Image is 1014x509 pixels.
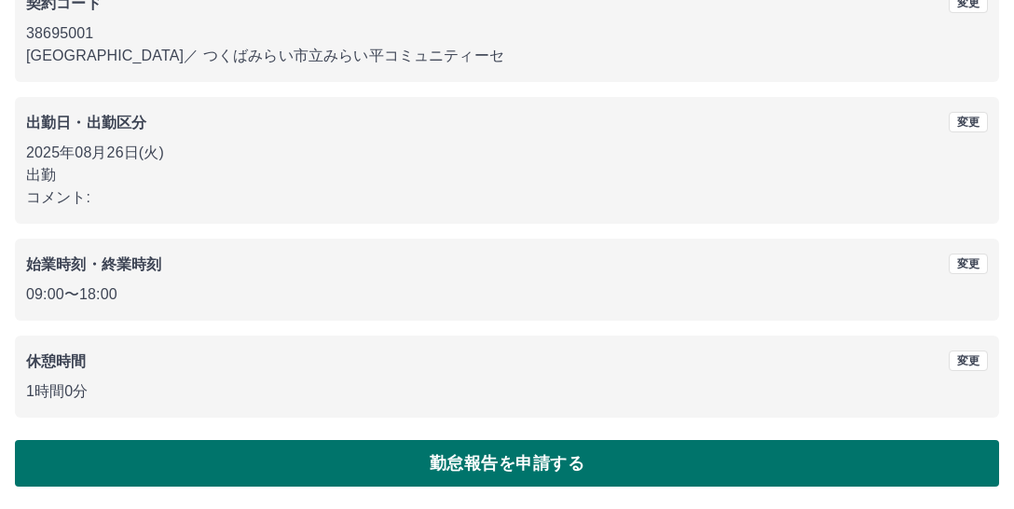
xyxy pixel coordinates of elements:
[26,256,161,272] b: 始業時刻・終業時刻
[15,440,999,487] button: 勤怠報告を申請する
[26,380,988,403] p: 1時間0分
[949,254,988,274] button: 変更
[26,22,988,45] p: 38695001
[26,115,146,131] b: 出勤日・出勤区分
[26,142,988,164] p: 2025年08月26日(火)
[949,112,988,132] button: 変更
[26,283,988,306] p: 09:00 〜 18:00
[949,351,988,371] button: 変更
[26,45,988,67] p: [GEOGRAPHIC_DATA] ／ つくばみらい市立みらい平コミュニティーセ
[26,186,988,209] p: コメント:
[26,164,988,186] p: 出勤
[26,353,87,369] b: 休憩時間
